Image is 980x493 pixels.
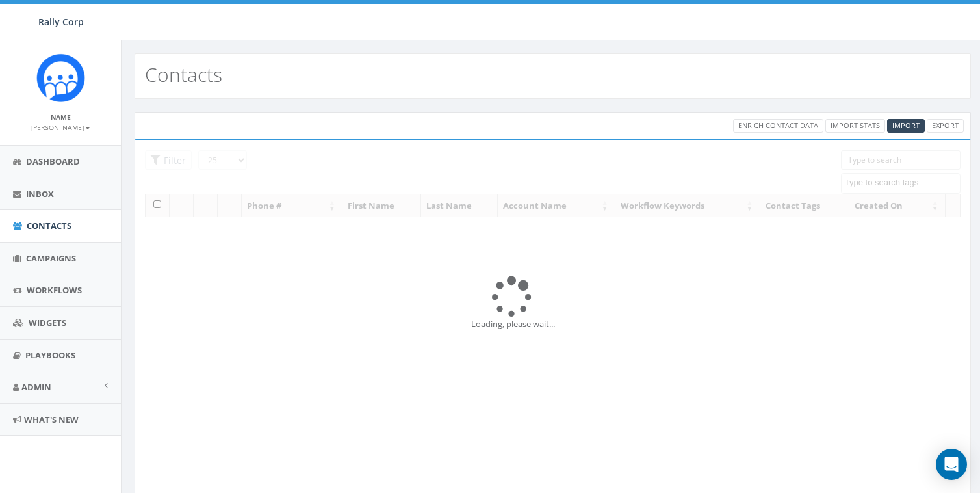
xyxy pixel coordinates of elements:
span: Dashboard [26,155,80,167]
a: Import Stats [825,119,885,133]
span: What's New [24,414,79,425]
a: Enrich Contact Data [733,119,823,133]
a: Import [887,119,925,133]
span: Rally Corp [38,16,84,28]
span: Playbooks [25,349,75,361]
a: Export [927,119,964,133]
span: Widgets [29,317,66,328]
span: Import [892,120,920,130]
span: CSV files only [892,120,920,130]
span: Contacts [27,220,71,232]
a: [PERSON_NAME] [31,121,90,133]
div: Loading, please wait... [471,318,634,330]
img: Icon_1.png [36,53,85,102]
small: Name [51,113,71,122]
span: Workflows [27,284,82,296]
small: [PERSON_NAME] [31,123,90,132]
h2: Contacts [145,64,222,85]
span: Enrich Contact Data [738,120,818,130]
span: Inbox [26,188,54,200]
div: Open Intercom Messenger [936,449,967,480]
span: Admin [21,381,51,393]
span: Campaigns [26,252,76,264]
